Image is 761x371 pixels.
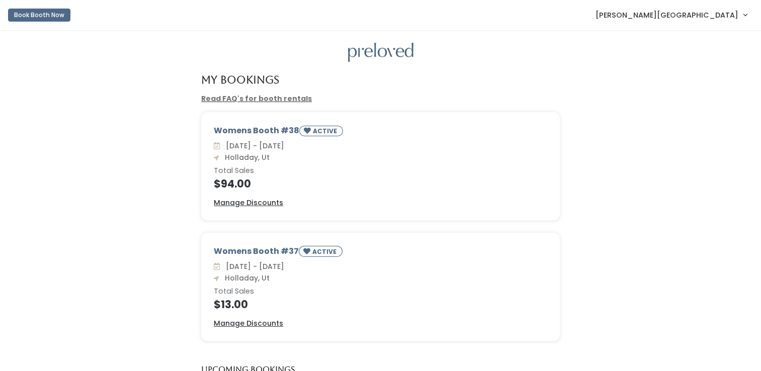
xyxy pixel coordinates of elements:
[221,152,270,162] span: Holladay, Ut
[201,94,312,104] a: Read FAQ's for booth rentals
[222,261,284,271] span: [DATE] - [DATE]
[348,43,413,62] img: preloved logo
[214,245,547,261] div: Womens Booth #37
[214,318,283,329] a: Manage Discounts
[214,288,547,296] h6: Total Sales
[221,273,270,283] span: Holladay, Ut
[214,178,547,190] h4: $94.00
[596,10,738,21] span: [PERSON_NAME][GEOGRAPHIC_DATA]
[8,4,70,26] a: Book Booth Now
[214,125,547,140] div: Womens Booth #38
[313,127,339,135] small: ACTIVE
[585,4,757,26] a: [PERSON_NAME][GEOGRAPHIC_DATA]
[201,74,279,85] h4: My Bookings
[8,9,70,22] button: Book Booth Now
[214,198,283,208] a: Manage Discounts
[214,299,547,310] h4: $13.00
[222,141,284,151] span: [DATE] - [DATE]
[214,167,547,175] h6: Total Sales
[312,247,339,256] small: ACTIVE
